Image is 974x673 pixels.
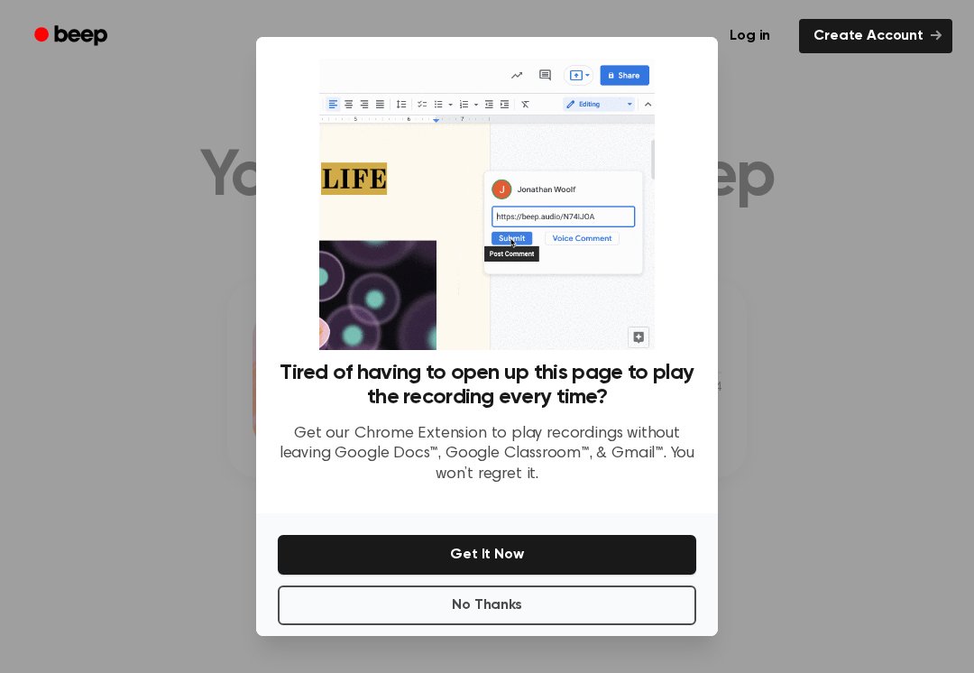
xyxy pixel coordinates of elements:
[278,361,696,410] h3: Tired of having to open up this page to play the recording every time?
[278,585,696,625] button: No Thanks
[799,19,952,53] a: Create Account
[319,59,654,350] img: Beep extension in action
[22,19,124,54] a: Beep
[278,424,696,485] p: Get our Chrome Extension to play recordings without leaving Google Docs™, Google Classroom™, & Gm...
[712,15,788,57] a: Log in
[278,535,696,575] button: Get It Now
